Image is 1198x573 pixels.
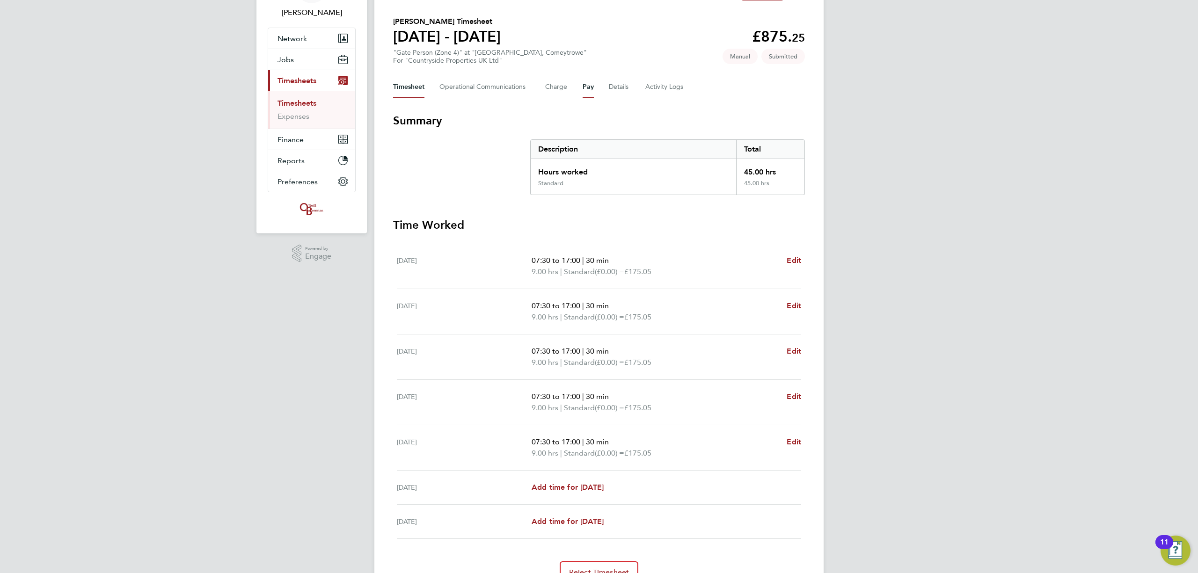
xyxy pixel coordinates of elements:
span: | [560,358,562,367]
span: £175.05 [624,358,651,367]
button: Preferences [268,171,355,192]
span: Standard [564,266,595,277]
div: For "Countryside Properties UK Ltd" [393,57,587,65]
span: Standard [564,312,595,323]
div: Hours worked [531,159,736,180]
span: | [560,403,562,412]
h1: [DATE] - [DATE] [393,27,501,46]
span: | [582,392,584,401]
span: Powered by [305,245,331,253]
span: Timesheets [278,76,316,85]
h3: Time Worked [393,218,805,232]
button: Charge [545,76,568,98]
span: £175.05 [624,312,651,321]
a: Edit [787,346,801,357]
span: Edit [787,347,801,355]
span: 30 min [586,437,609,446]
span: 30 min [586,256,609,265]
span: Standard [564,357,595,368]
button: Details [609,76,630,98]
div: [DATE] [397,516,532,527]
span: 07:30 to 17:00 [532,256,580,265]
button: Open Resource Center, 11 new notifications [1161,536,1191,566]
span: £175.05 [624,449,651,457]
div: [DATE] [397,391,532,413]
span: Standard [564,448,595,459]
span: 9.00 hrs [532,312,558,321]
a: Add time for [DATE] [532,482,604,493]
a: Edit [787,391,801,402]
span: 25 [792,31,805,44]
div: [DATE] [397,255,532,277]
span: | [560,449,562,457]
span: Finance [278,135,304,144]
div: Description [531,140,736,159]
span: | [582,301,584,310]
span: 30 min [586,392,609,401]
div: [DATE] [397,300,532,323]
span: 9.00 hrs [532,403,558,412]
span: 07:30 to 17:00 [532,437,580,446]
a: Add time for [DATE] [532,516,604,527]
button: Timesheets [268,70,355,91]
span: 30 min [586,301,609,310]
span: Reports [278,156,305,165]
span: (£0.00) = [595,403,624,412]
span: (£0.00) = [595,449,624,457]
div: Total [736,140,804,159]
a: Powered byEngage [292,245,332,262]
div: Summary [530,139,805,195]
h3: Summary [393,113,805,128]
span: 30 min [586,347,609,355]
span: | [582,347,584,355]
span: £175.05 [624,403,651,412]
span: Engage [305,253,331,261]
div: [DATE] [397,436,532,459]
button: Activity Logs [645,76,685,98]
span: 07:30 to 17:00 [532,347,580,355]
span: 9.00 hrs [532,449,558,457]
div: "Gate Person (Zone 4)" at "[GEOGRAPHIC_DATA], Comeytrowe" [393,49,587,65]
div: 45.00 hrs [736,180,804,195]
button: Reports [268,150,355,171]
span: 9.00 hrs [532,358,558,367]
a: Edit [787,436,801,448]
span: Standard [564,402,595,413]
button: Operational Communications [439,76,530,98]
span: This timesheet is Submitted. [761,49,805,64]
span: Edit [787,301,801,310]
span: | [582,256,584,265]
span: Add time for [DATE] [532,517,604,526]
span: Jordan Lee [268,7,356,18]
span: Edit [787,392,801,401]
a: Go to home page [268,202,356,217]
span: (£0.00) = [595,358,624,367]
app-decimal: £875. [752,28,805,45]
a: Edit [787,300,801,312]
div: Standard [538,180,563,187]
span: Network [278,34,307,43]
span: (£0.00) = [595,267,624,276]
button: Jobs [268,49,355,70]
span: £175.05 [624,267,651,276]
span: | [560,312,562,321]
a: Expenses [278,112,309,121]
div: 45.00 hrs [736,159,804,180]
h2: [PERSON_NAME] Timesheet [393,16,501,27]
div: 11 [1160,542,1169,554]
button: Finance [268,129,355,150]
div: [DATE] [397,346,532,368]
span: (£0.00) = [595,312,624,321]
button: Network [268,28,355,49]
button: Pay [583,76,594,98]
span: Jobs [278,55,294,64]
a: Edit [787,255,801,266]
span: 9.00 hrs [532,267,558,276]
span: 07:30 to 17:00 [532,301,580,310]
span: This timesheet was manually created. [723,49,758,64]
span: Add time for [DATE] [532,483,604,492]
span: Edit [787,256,801,265]
a: Timesheets [278,99,316,108]
button: Timesheet [393,76,424,98]
span: Preferences [278,177,318,186]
